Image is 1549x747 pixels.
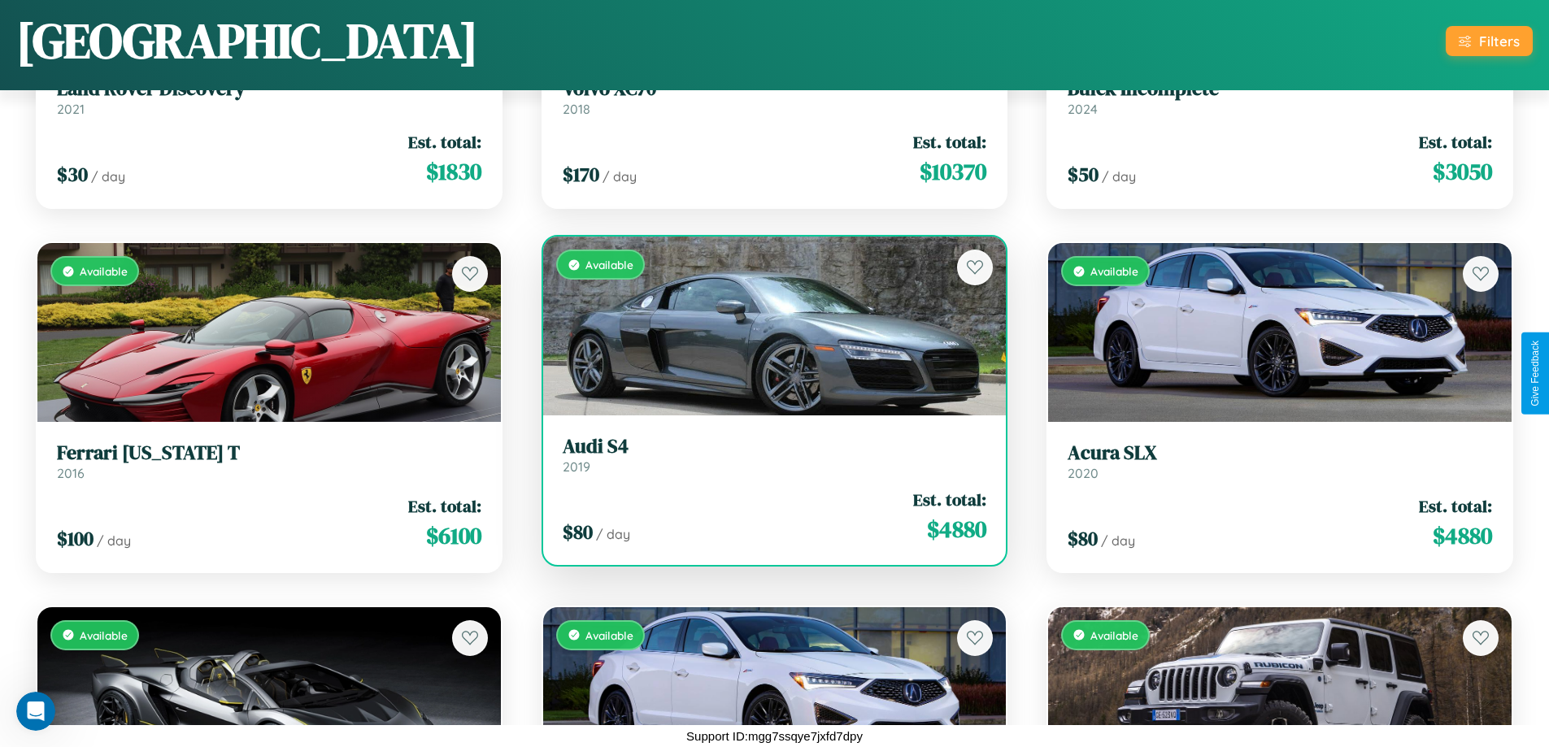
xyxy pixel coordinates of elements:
span: Available [1090,628,1138,642]
span: $ 80 [563,519,593,545]
a: Volvo XC702018 [563,77,987,117]
h3: Acura SLX [1068,441,1492,465]
h3: Ferrari [US_STATE] T [57,441,481,465]
a: Buick Incomplete2024 [1068,77,1492,117]
div: Filters [1479,33,1520,50]
a: Ferrari [US_STATE] T2016 [57,441,481,481]
button: Filters [1446,26,1533,56]
h1: [GEOGRAPHIC_DATA] [16,7,478,74]
span: / day [596,526,630,542]
span: Available [80,264,128,278]
span: $ 3050 [1433,155,1492,188]
span: 2016 [57,465,85,481]
span: / day [1101,532,1135,549]
a: Audi S42019 [563,435,987,475]
span: Est. total: [913,130,986,154]
iframe: Intercom live chat [16,692,55,731]
span: Est. total: [913,488,986,511]
span: $ 30 [57,161,88,188]
a: Acura SLX2020 [1068,441,1492,481]
span: Est. total: [1419,130,1492,154]
span: $ 4880 [927,513,986,545]
span: 2018 [563,101,590,117]
span: $ 50 [1068,161,1099,188]
span: Est. total: [408,130,481,154]
span: / day [97,532,131,549]
span: $ 80 [1068,525,1098,552]
div: Give Feedback [1529,341,1541,406]
span: Available [585,628,633,642]
span: / day [1102,168,1136,185]
span: Est. total: [1419,494,1492,518]
span: / day [91,168,125,185]
span: Available [80,628,128,642]
span: 2021 [57,101,85,117]
span: Available [585,258,633,271]
span: 2019 [563,458,590,475]
span: $ 100 [57,525,94,552]
h3: Audi S4 [563,435,987,458]
span: $ 170 [563,161,599,188]
span: Est. total: [408,494,481,518]
span: / day [603,168,637,185]
span: $ 1830 [426,155,481,188]
span: 2020 [1068,465,1099,481]
a: Land Rover Discovery2021 [57,77,481,117]
span: $ 10370 [920,155,986,188]
p: Support ID: mgg7ssqye7jxfd7dpy [686,725,863,747]
span: 2024 [1068,101,1098,117]
span: Available [1090,264,1138,278]
span: $ 4880 [1433,519,1492,552]
span: $ 6100 [426,519,481,552]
